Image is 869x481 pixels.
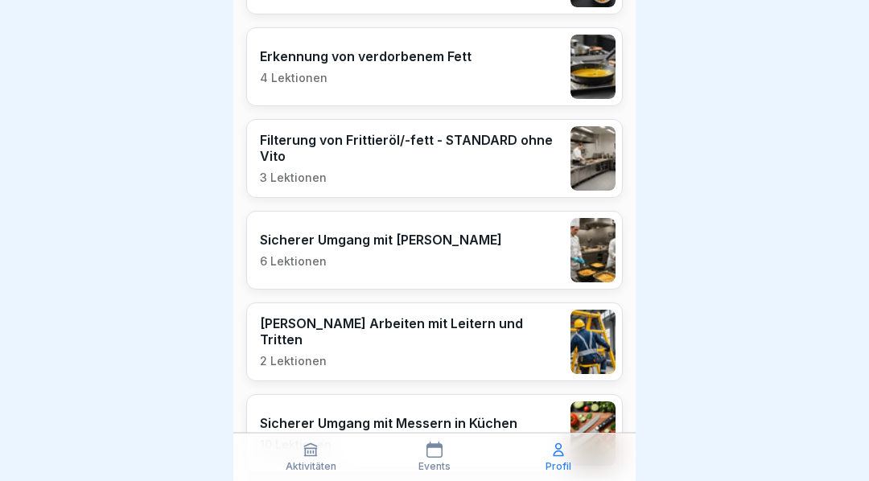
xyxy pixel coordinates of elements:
[570,35,616,99] img: vqex8dna0ap6n9z3xzcqrj3m.png
[418,461,451,472] p: Events
[246,302,623,381] a: [PERSON_NAME] Arbeiten mit Leitern und Tritten2 Lektionen
[570,126,616,191] img: lnrteyew03wyeg2dvomajll7.png
[286,461,336,472] p: Aktivitäten
[260,171,562,185] p: 3 Lektionen
[570,401,616,466] img: bnqppd732b90oy0z41dk6kj2.png
[546,461,571,472] p: Profil
[260,71,472,85] p: 4 Lektionen
[260,254,502,269] p: 6 Lektionen
[246,211,623,290] a: Sicherer Umgang mit [PERSON_NAME]6 Lektionen
[260,354,562,368] p: 2 Lektionen
[246,394,623,473] a: Sicherer Umgang mit Messern in Küchen10 Lektionen
[260,415,517,431] p: Sicherer Umgang mit Messern in Küchen
[246,119,623,198] a: Filterung von Frittieröl/-fett - STANDARD ohne Vito3 Lektionen
[246,27,623,106] a: Erkennung von verdorbenem Fett4 Lektionen
[260,132,562,164] p: Filterung von Frittieröl/-fett - STANDARD ohne Vito
[260,232,502,248] p: Sicherer Umgang mit [PERSON_NAME]
[570,218,616,282] img: oyzz4yrw5r2vs0n5ee8wihvj.png
[260,48,472,64] p: Erkennung von verdorbenem Fett
[260,315,562,347] p: [PERSON_NAME] Arbeiten mit Leitern und Tritten
[570,310,616,374] img: v7bxruicv7vvt4ltkcopmkzf.png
